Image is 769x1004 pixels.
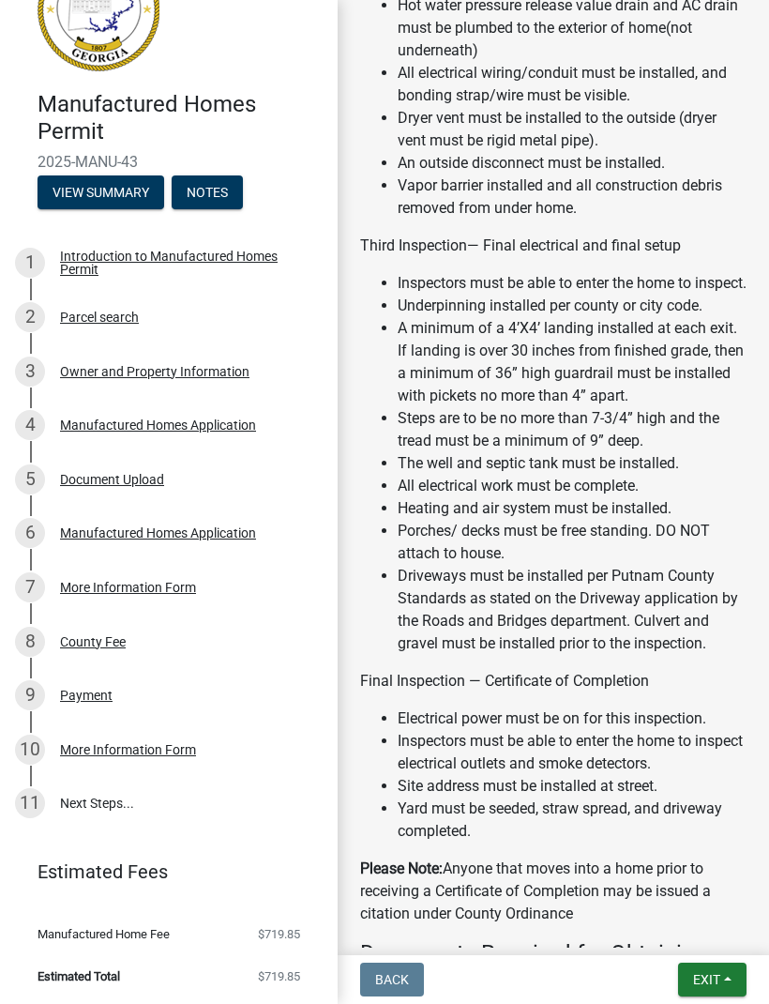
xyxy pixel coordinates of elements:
[60,526,256,540] div: Manufactured Homes Application
[15,627,45,657] div: 8
[398,175,746,220] li: Vapor barrier installed and all construction debris removed from under home.
[15,735,45,765] div: 10
[15,248,45,278] div: 1
[398,407,746,452] li: Steps are to be no more than 7-3/4” high and the tread must be a minimum of 9” deep.
[15,853,308,890] a: Estimated Fees
[38,175,164,209] button: View Summary
[60,581,196,594] div: More Information Form
[38,970,120,982] span: Estimated Total
[398,798,746,843] li: Yard must be seeded, straw spread, and driveway completed.
[360,235,746,257] p: Third Inspection— Final electrical and final setup
[60,635,126,648] div: County Fee
[398,565,746,655] li: Driveways must be installed per Putnam County Standards as stated on the Driveway application by ...
[15,302,45,332] div: 2
[398,272,746,295] li: Inspectors must be able to enter the home to inspect.
[60,418,256,432] div: Manufactured Homes Application
[693,972,720,987] span: Exit
[375,972,409,987] span: Back
[360,963,424,996] button: Back
[360,858,746,925] p: Anyone that moves into a home prior to receiving a Certificate of Completion may be issued a cita...
[15,357,45,387] div: 3
[60,365,249,378] div: Owner and Property Information
[398,775,746,798] li: Site address must be installed at street.
[38,153,300,171] span: 2025-MANU-43
[38,186,164,201] wm-modal-confirm: Summary
[398,497,746,520] li: Heating and air system must be installed.
[258,928,300,940] span: $719.85
[172,186,243,201] wm-modal-confirm: Notes
[398,520,746,565] li: Porches/ decks must be free standing. DO NOT attach to house.
[15,788,45,818] div: 11
[60,250,308,276] div: Introduction to Manufactured Homes Permit
[258,970,300,982] span: $719.85
[38,928,170,940] span: Manufactured Home Fee
[15,572,45,602] div: 7
[398,152,746,175] li: An outside disconnect must be installed.
[398,730,746,775] li: Inspectors must be able to enter the home to inspect electrical outlets and smoke detectors.
[60,311,139,324] div: Parcel search
[360,859,443,877] strong: Please Note:
[15,680,45,710] div: 9
[38,91,323,145] h4: Manufactured Homes Permit
[678,963,746,996] button: Exit
[398,107,746,152] li: Dryer vent must be installed to the outside (dryer vent must be rigid metal pipe).
[398,295,746,317] li: Underpinning installed per county or city code.
[360,670,746,692] p: Final Inspection — Certificate of Completion
[398,317,746,407] li: A minimum of a 4’X4’ landing installed at each exit. If landing is over 30 inches from finished g...
[15,464,45,494] div: 5
[15,410,45,440] div: 4
[398,62,746,107] li: All electrical wiring/conduit must be installed, and bonding strap/wire must be visible.
[172,175,243,209] button: Notes
[398,707,746,730] li: Electrical power must be on for this inspection.
[60,689,113,702] div: Payment
[60,743,196,756] div: More Information Form
[360,940,746,995] h4: Documents Required for Obtaining a Manufactured Home Permit
[15,518,45,548] div: 6
[60,473,164,486] div: Document Upload
[398,452,746,475] li: The well and septic tank must be installed.
[398,475,746,497] li: All electrical work must be complete.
